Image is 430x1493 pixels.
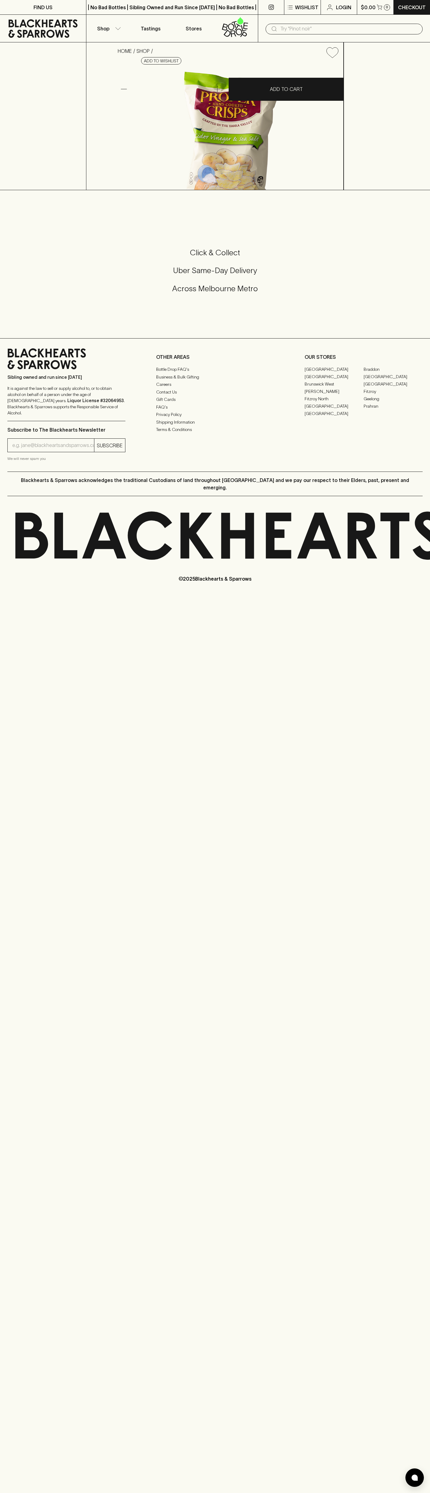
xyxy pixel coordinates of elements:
[305,373,364,380] a: [GEOGRAPHIC_DATA]
[172,15,215,42] a: Stores
[364,373,423,380] a: [GEOGRAPHIC_DATA]
[156,373,274,381] a: Business & Bulk Gifting
[364,402,423,410] a: Prahran
[86,15,129,42] button: Shop
[34,4,53,11] p: FIND US
[229,78,344,101] button: ADD TO CART
[7,284,423,294] h5: Across Melbourne Metro
[7,426,125,433] p: Subscribe to The Blackhearts Newsletter
[305,388,364,395] a: [PERSON_NAME]
[7,223,423,326] div: Call to action block
[156,411,274,418] a: Privacy Policy
[7,456,125,462] p: We will never spam you
[156,403,274,411] a: FAQ's
[398,4,426,11] p: Checkout
[270,85,303,93] p: ADD TO CART
[156,366,274,373] a: Bottle Drop FAQ's
[136,48,150,54] a: SHOP
[118,48,132,54] a: HOME
[336,4,351,11] p: Login
[94,439,125,452] button: SUBSCRIBE
[295,4,318,11] p: Wishlist
[361,4,376,11] p: $0.00
[156,418,274,426] a: Shipping Information
[156,396,274,403] a: Gift Cards
[7,265,423,276] h5: Uber Same-Day Delivery
[305,410,364,417] a: [GEOGRAPHIC_DATA]
[305,353,423,361] p: OUR STORES
[129,15,172,42] a: Tastings
[156,388,274,396] a: Contact Us
[305,402,364,410] a: [GEOGRAPHIC_DATA]
[305,366,364,373] a: [GEOGRAPHIC_DATA]
[156,353,274,361] p: OTHER AREAS
[412,1475,418,1481] img: bubble-icon
[305,395,364,402] a: Fitzroy North
[7,374,125,380] p: Sibling owned and run since [DATE]
[305,380,364,388] a: Brunswick West
[7,385,125,416] p: It is against the law to sell or supply alcohol to, or to obtain alcohol on behalf of a person un...
[364,380,423,388] a: [GEOGRAPHIC_DATA]
[186,25,202,32] p: Stores
[324,45,341,61] button: Add to wishlist
[141,25,160,32] p: Tastings
[280,24,418,34] input: Try "Pinot noir"
[364,366,423,373] a: Braddon
[364,395,423,402] a: Geelong
[97,442,123,449] p: SUBSCRIBE
[113,63,343,190] img: 76744.png
[141,57,181,65] button: Add to wishlist
[67,398,124,403] strong: Liquor License #32064953
[156,426,274,433] a: Terms & Conditions
[364,388,423,395] a: Fitzroy
[12,476,418,491] p: Blackhearts & Sparrows acknowledges the traditional Custodians of land throughout [GEOGRAPHIC_DAT...
[12,441,94,450] input: e.g. jane@blackheartsandsparrows.com.au
[7,248,423,258] h5: Click & Collect
[97,25,109,32] p: Shop
[386,6,388,9] p: 0
[156,381,274,388] a: Careers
